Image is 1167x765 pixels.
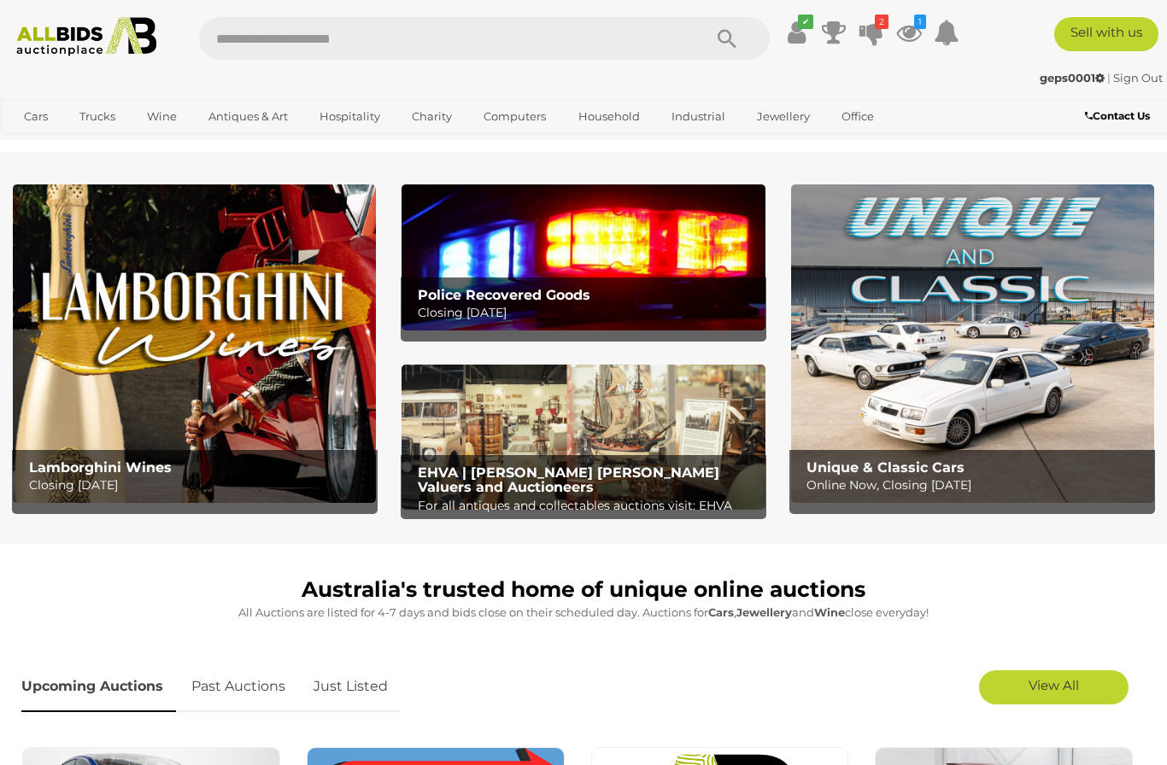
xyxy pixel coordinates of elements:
p: All Auctions are listed for 4-7 days and bids close on their scheduled day. Auctions for , and cl... [21,603,1146,622]
img: EHVA | Evans Hastings Valuers and Auctioneers [402,365,765,510]
a: 1 [896,17,922,48]
a: Sign Out [1113,71,1163,85]
a: Police Recovered Goods Police Recovered Goods Closing [DATE] [402,184,765,330]
a: [GEOGRAPHIC_DATA] [79,131,223,159]
a: Charity [401,102,463,131]
p: For all antiques and collectables auctions visit: EHVA [418,495,758,517]
strong: geps0001 [1040,71,1105,85]
i: ✔ [798,15,813,29]
strong: Jewellery [736,605,792,619]
a: View All [979,670,1129,704]
a: Computers [472,102,557,131]
a: Industrial [660,102,736,131]
span: | [1107,71,1111,85]
button: Search [684,17,770,60]
b: Lamborghini Wines [29,459,172,476]
p: Closing [DATE] [418,302,758,324]
a: Sports [13,131,70,159]
h1: Australia's trusted home of unique online auctions [21,578,1146,602]
span: View All [1029,677,1079,693]
a: Trucks [68,102,126,131]
img: Unique & Classic Cars [791,184,1154,503]
a: Upcoming Auctions [21,662,176,712]
b: Contact Us [1085,109,1150,122]
a: Antiques & Art [197,102,299,131]
a: Household [567,102,651,131]
b: EHVA | [PERSON_NAME] [PERSON_NAME] Valuers and Auctioneers [418,464,719,496]
strong: Cars [708,605,734,619]
a: Unique & Classic Cars Unique & Classic Cars Online Now, Closing [DATE] [791,184,1154,503]
a: Jewellery [746,102,821,131]
a: Lamborghini Wines Lamborghini Wines Closing [DATE] [13,184,376,503]
b: Unique & Classic Cars [806,459,965,476]
a: Office [830,102,885,131]
i: 2 [875,15,888,29]
a: EHVA | Evans Hastings Valuers and Auctioneers EHVA | [PERSON_NAME] [PERSON_NAME] Valuers and Auct... [402,365,765,510]
img: Lamborghini Wines [13,184,376,503]
img: Allbids.com.au [9,17,164,56]
i: 1 [914,15,926,29]
b: Police Recovered Goods [418,287,590,303]
a: Just Listed [301,662,401,712]
a: Past Auctions [179,662,298,712]
a: ✔ [783,17,809,48]
a: 2 [859,17,884,48]
img: Police Recovered Goods [402,184,765,330]
a: Contact Us [1085,107,1154,126]
a: geps0001 [1040,71,1107,85]
a: Wine [136,102,188,131]
strong: Wine [814,605,845,619]
a: Sell with us [1054,17,1158,51]
a: Hospitality [308,102,391,131]
a: Cars [13,102,59,131]
p: Closing [DATE] [29,475,369,496]
p: Online Now, Closing [DATE] [806,475,1146,496]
